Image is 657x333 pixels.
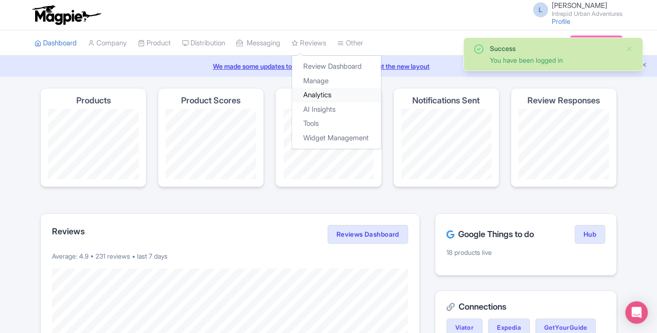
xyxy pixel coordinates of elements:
button: Close [626,43,633,55]
a: Widget Management [292,131,381,145]
h2: Connections [446,302,605,311]
a: Manage [292,74,381,88]
span: [PERSON_NAME] [552,1,607,10]
a: Tools [292,116,381,131]
div: You have been logged in [490,55,618,65]
div: Open Intercom Messenger [625,301,648,324]
a: Profile [552,17,570,25]
a: L [PERSON_NAME] Intrepid Urban Adventures [527,2,622,17]
a: Other [337,30,363,56]
img: logo-ab69f6fb50320c5b225c76a69d11143b.png [30,5,102,25]
h4: Product Scores [181,96,241,105]
a: Product [138,30,171,56]
span: L [533,2,548,17]
a: Subscription [570,36,622,50]
a: AI Insights [292,102,381,117]
a: Dashboard [35,30,77,56]
h4: Products [76,96,111,105]
h4: Review Responses [527,96,600,105]
small: Intrepid Urban Adventures [552,11,622,17]
a: Reviews Dashboard [328,225,408,244]
a: Review Dashboard [292,59,381,74]
button: Close announcement [641,60,648,71]
h2: Google Things to do [446,230,534,239]
h2: Reviews [52,227,85,236]
a: We made some updates to the platform. Read more about the new layout [6,61,651,71]
a: Distribution [182,30,225,56]
a: Company [88,30,127,56]
div: Success [490,43,618,53]
a: Reviews [292,30,326,56]
h4: Notifications Sent [412,96,480,105]
a: Messaging [236,30,280,56]
a: Hub [575,225,605,244]
p: Average: 4.9 • 231 reviews • last 7 days [52,251,408,261]
p: 18 products live [446,247,605,257]
a: Analytics [292,88,381,102]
